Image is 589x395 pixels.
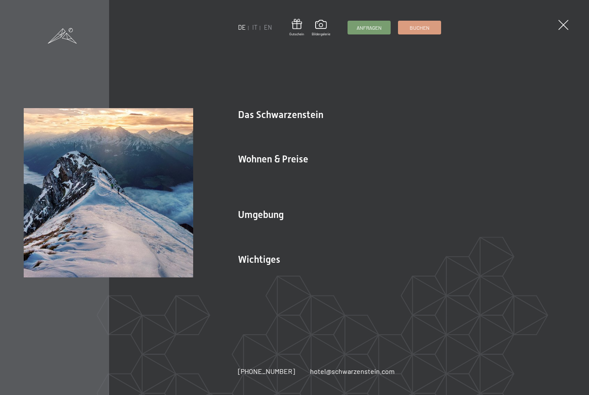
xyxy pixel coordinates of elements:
a: Bildergalerie [312,20,330,36]
a: Gutschein [289,19,304,37]
a: Buchen [398,21,441,34]
a: EN [264,24,272,31]
span: Buchen [410,24,429,31]
a: IT [252,24,257,31]
span: Gutschein [289,32,304,37]
a: Anfragen [348,21,390,34]
span: [PHONE_NUMBER] [238,367,295,375]
span: Anfragen [357,24,382,31]
a: DE [238,24,246,31]
span: Bildergalerie [312,32,330,37]
a: hotel@schwarzenstein.com [310,367,395,376]
a: [PHONE_NUMBER] [238,367,295,376]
